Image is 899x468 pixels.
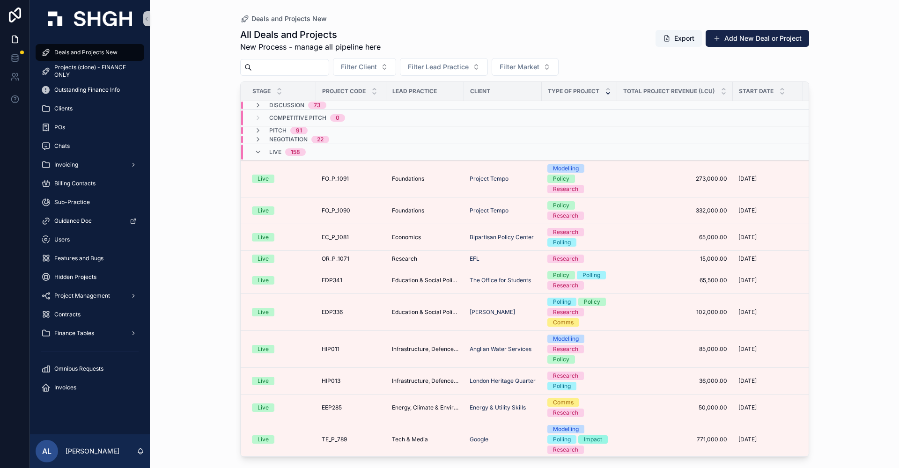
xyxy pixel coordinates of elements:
a: Live [252,233,310,241]
a: Energy & Utility Skills [470,404,526,411]
span: Energy, Climate & Environment [392,404,458,411]
div: Research [553,255,578,263]
span: 65,000.00 [623,234,727,241]
span: 50,000.00 [623,404,727,411]
span: Discussion [269,102,304,109]
a: TE_P_789 [322,436,381,443]
span: New Process - manage all pipeline here [240,41,381,52]
a: PolicyResearch [547,201,612,220]
a: Bipartisan Policy Center [470,234,536,241]
a: [DATE] [738,404,797,411]
span: EDP341 [322,277,342,284]
a: [DATE] [738,207,797,214]
a: Anglian Water Services [470,345,536,353]
div: Impact [584,435,602,444]
a: PolicyPollingResearch [547,271,612,290]
div: Policy [553,355,569,364]
a: ModellingResearchPolicy [547,335,612,364]
span: Clients [54,105,73,112]
span: TE_P_789 [322,436,347,443]
a: Live [252,403,310,412]
a: Features and Bugs [36,250,144,267]
a: 771,000.00 [623,436,727,443]
a: EFL [470,255,479,263]
span: 65,500.00 [623,277,727,284]
span: Project Management [54,292,110,300]
a: Education & Social Policy [392,277,458,284]
span: Deals and Projects New [54,49,118,56]
span: Deals and Projects New [251,14,327,23]
a: 102,000.00 [623,308,727,316]
p: [PERSON_NAME] [66,446,119,456]
a: [DATE] [738,175,797,183]
div: Live [258,403,269,412]
span: Infrastructure, Defence, Industrial, Transport [392,345,458,353]
a: 332,000.00 [623,207,727,214]
div: 0 [336,114,339,122]
a: Billing Contacts [36,175,144,192]
div: Research [553,212,578,220]
a: Live [252,276,310,285]
a: Foundations [392,175,458,183]
a: POs [36,119,144,136]
a: [DATE] [738,255,797,263]
span: AL [42,446,52,457]
span: Google [470,436,488,443]
span: [DATE] [738,436,757,443]
div: 73 [314,102,321,109]
div: 158 [291,148,300,156]
div: Comms [553,318,574,327]
span: [DATE] [738,234,757,241]
span: Contracts [54,311,81,318]
a: ModellingPollingImpactResearch [547,425,612,454]
div: Live [258,345,269,353]
div: Live [258,308,269,316]
a: The Office for Students [470,277,536,284]
span: Client [470,88,490,95]
a: Live [252,175,310,183]
a: Live [252,435,310,444]
span: Project Code [322,88,366,95]
span: Negotiation [269,136,308,143]
a: Google [470,436,536,443]
a: ResearchPolling [547,372,612,390]
a: Anglian Water Services [470,345,531,353]
a: [DATE] [738,277,797,284]
span: Projects (clone) - FINANCE ONLY [54,64,135,79]
span: Total Project Revenue (LCU) [623,88,715,95]
a: Live [252,308,310,316]
span: Pitch [269,127,287,134]
span: Competitive Pitch [269,114,326,122]
a: London Heritage Quarter [470,377,536,385]
a: Clients [36,100,144,117]
a: PollingPolicyResearchComms [547,298,612,327]
div: Research [553,228,578,236]
span: Bipartisan Policy Center [470,234,534,241]
a: 273,000.00 [623,175,727,183]
a: Economics [392,234,458,241]
span: [DATE] [738,207,757,214]
span: Project Tempo [470,207,508,214]
span: POs [54,124,65,131]
a: The Office for Students [470,277,531,284]
span: Billing Contacts [54,180,96,187]
span: [DATE] [738,175,757,183]
a: Finance Tables [36,325,144,342]
span: Infrastructure, Defence, Industrial, Transport [392,377,458,385]
div: Modelling [553,335,579,343]
span: FO_P_1090 [322,207,350,214]
div: Live [258,206,269,215]
a: [DATE] [738,308,797,316]
span: Stage [252,88,271,95]
a: Live [252,255,310,263]
button: Add New Deal or Project [706,30,809,47]
span: [DATE] [738,277,757,284]
a: Project Management [36,287,144,304]
span: HIP013 [322,377,340,385]
span: EC_P_1081 [322,234,349,241]
a: OR_P_1071 [322,255,381,263]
